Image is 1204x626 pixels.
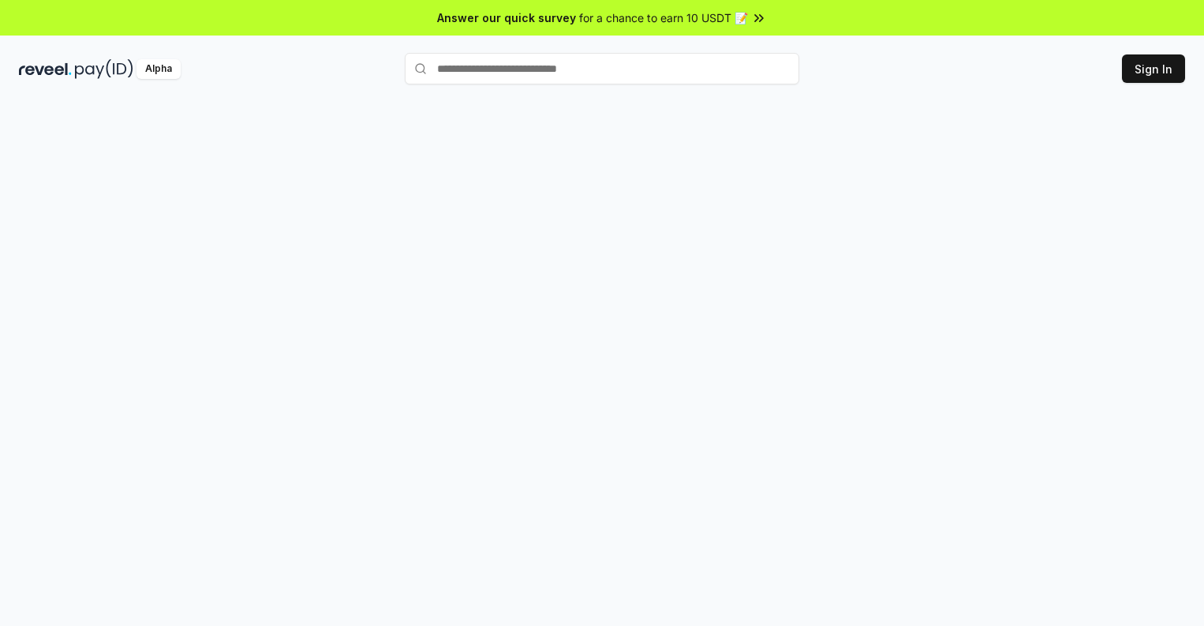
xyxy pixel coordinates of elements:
[136,59,181,79] div: Alpha
[1122,54,1185,83] button: Sign In
[437,9,576,26] span: Answer our quick survey
[579,9,748,26] span: for a chance to earn 10 USDT 📝
[19,59,72,79] img: reveel_dark
[75,59,133,79] img: pay_id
